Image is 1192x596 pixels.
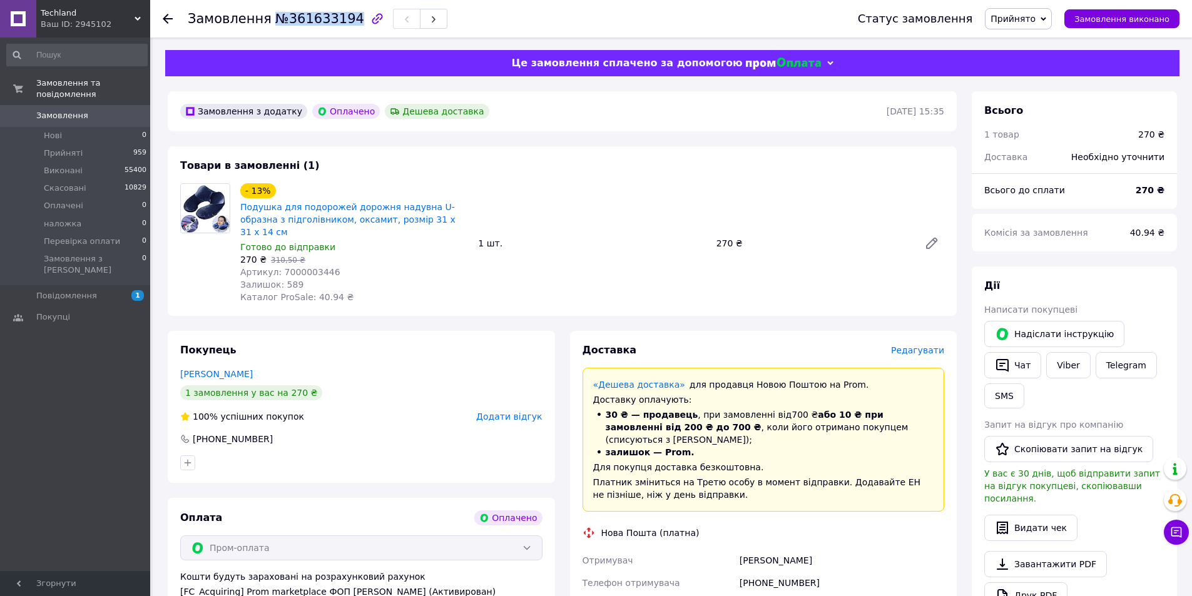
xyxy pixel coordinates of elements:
[44,236,120,247] span: Перевірка оплати
[163,13,173,25] div: Повернутися назад
[125,165,146,176] span: 55400
[271,256,305,265] span: 310,50 ₴
[1064,9,1179,28] button: Замовлення виконано
[984,152,1027,162] span: Доставка
[593,380,685,390] a: «Дешева доставка»
[44,148,83,159] span: Прийняті
[180,512,222,523] span: Оплата
[44,253,142,276] span: Замовлення з [PERSON_NAME]
[984,305,1077,315] span: Написати покупцеві
[583,344,637,356] span: Доставка
[142,218,146,230] span: 0
[142,253,146,276] span: 0
[181,184,230,233] img: Подушка для подорожей дорожня надувна U-образна з підголівником, оксамит, розмір 31 х 31 х 14 см
[984,228,1088,238] span: Комісія за замовлення
[188,11,272,26] span: Замовлення
[606,447,695,457] span: залишок — Prom.
[1074,14,1169,24] span: Замовлення виконано
[44,165,83,176] span: Виконані
[1046,352,1090,378] a: Viber
[133,148,146,159] span: 959
[919,231,944,256] a: Редагувати
[44,130,62,141] span: Нові
[984,321,1124,347] button: Надіслати інструкцію
[984,104,1023,116] span: Всього
[593,378,934,391] div: для продавця Новою Поштою на Prom.
[1130,228,1164,238] span: 40.94 ₴
[737,549,947,572] div: [PERSON_NAME]
[240,267,340,277] span: Артикул: 7000003446
[180,385,322,400] div: 1 замовлення у вас на 270 ₴
[142,130,146,141] span: 0
[606,410,698,420] span: 30 ₴ — продавець
[180,159,320,171] span: Товари в замовленні (1)
[984,280,1000,291] span: Дії
[593,476,934,501] div: Платник зміниться на Третю особу в момент відправки. Додавайте ЕН не пізніше, ніж у день відправки.
[891,345,944,355] span: Редагувати
[737,572,947,594] div: [PHONE_NUMBER]
[36,311,70,323] span: Покупці
[240,280,303,290] span: Залишок: 589
[44,200,83,211] span: Оплачені
[1138,128,1164,141] div: 270 ₴
[180,104,307,119] div: Замовлення з додатку
[984,129,1019,139] span: 1 товар
[593,461,934,473] div: Для покупця доставка безкоштовна.
[984,515,1077,541] button: Видати чек
[474,510,542,525] div: Оплачено
[598,527,703,539] div: Нова Пошта (платна)
[240,292,354,302] span: Каталог ProSale: 40.94 ₴
[191,433,274,445] div: [PHONE_NUMBER]
[240,255,267,265] span: 270 ₴
[984,420,1123,430] span: Запит на відгук про компанію
[275,11,364,26] span: №361633194
[142,236,146,247] span: 0
[984,383,1024,408] button: SMS
[476,412,542,422] span: Додати відгук
[36,290,97,301] span: Повідомлення
[240,183,276,198] div: - 13%
[887,106,944,116] time: [DATE] 15:35
[1096,352,1157,378] a: Telegram
[746,58,821,69] img: evopay logo
[312,104,380,119] div: Оплачено
[984,436,1153,462] button: Скопіювати запит на відгук
[984,185,1065,195] span: Всього до сплати
[511,57,742,69] span: Це замовлення сплачено за допомогою
[385,104,489,119] div: Дешева доставка
[125,183,146,194] span: 10829
[193,412,218,422] span: 100%
[180,344,237,356] span: Покупець
[240,202,456,237] a: Подушка для подорожей дорожня надувна U-образна з підголівником, оксамит, розмір 31 х 31 х 14 см
[1064,143,1172,171] div: Необхідно уточнити
[36,78,150,100] span: Замовлення та повідомлення
[240,242,335,252] span: Готово до відправки
[984,352,1041,378] button: Чат
[473,235,711,252] div: 1 шт.
[180,410,304,423] div: успішних покупок
[41,19,150,30] div: Ваш ID: 2945102
[991,14,1036,24] span: Прийнято
[593,393,934,406] div: Доставку оплачують:
[984,468,1160,503] span: У вас є 30 днів, щоб відправити запит на відгук покупцеві, скопіювавши посилання.
[6,44,148,66] input: Пошук
[711,235,914,252] div: 270 ₴
[984,551,1107,577] a: Завантажити PDF
[858,13,973,25] div: Статус замовлення
[1136,185,1164,195] b: 270 ₴
[583,555,633,565] span: Отримувач
[36,110,88,121] span: Замовлення
[593,408,934,446] li: , при замовленні від 700 ₴ , коли його отримано покупцем (списуються з [PERSON_NAME]);
[1164,520,1189,545] button: Чат з покупцем
[44,183,86,194] span: Скасовані
[44,218,81,230] span: наложка
[180,369,253,379] a: [PERSON_NAME]
[131,290,144,301] span: 1
[142,200,146,211] span: 0
[583,578,680,588] span: Телефон отримувача
[41,8,135,19] span: Techland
